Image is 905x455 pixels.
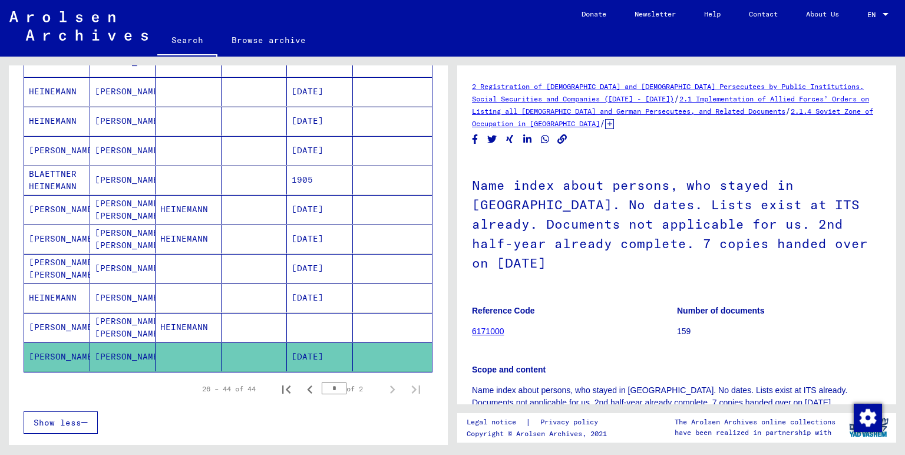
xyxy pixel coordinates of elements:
span: Show less [34,417,81,428]
mat-cell: [PERSON_NAME] [PERSON_NAME] [90,313,156,342]
p: have been realized in partnership with [675,427,835,438]
mat-cell: [PERSON_NAME] [PERSON_NAME] [90,225,156,253]
p: Name index about persons, who stayed in [GEOGRAPHIC_DATA]. No dates. Lists exist at ITS already. ... [472,384,881,409]
div: Change consent [853,403,881,431]
mat-cell: [DATE] [287,195,353,224]
div: | [467,416,612,428]
div: of 2 [322,383,381,394]
mat-cell: HEINEMANN [24,107,90,136]
mat-cell: [DATE] [287,225,353,253]
mat-cell: [DATE] [287,342,353,371]
button: Share on LinkedIn [521,132,534,147]
span: / [785,105,791,116]
b: Number of documents [677,306,765,315]
mat-cell: [DATE] [287,254,353,283]
mat-cell: HEINEMANN [24,283,90,312]
button: Show less [24,411,98,434]
p: Copyright © Arolsen Archives, 2021 [467,428,612,439]
button: Last page [404,377,428,401]
mat-cell: [DATE] [287,107,353,136]
p: The Arolsen Archives online collections [675,417,835,427]
a: Legal notice [467,416,526,428]
mat-cell: HEINEMANN [156,313,222,342]
b: Reference Code [472,306,535,315]
button: Next page [381,377,404,401]
button: Share on Xing [504,132,516,147]
button: Share on WhatsApp [539,132,551,147]
mat-cell: HEINEMANN [156,195,222,224]
h1: Name index about persons, who stayed in [GEOGRAPHIC_DATA]. No dates. Lists exist at ITS already. ... [472,158,881,288]
mat-cell: [DATE] [287,77,353,106]
mat-cell: [PERSON_NAME] [24,136,90,165]
button: Copy link [556,132,569,147]
p: 159 [677,325,881,338]
mat-cell: [PERSON_NAME] [24,225,90,253]
mat-cell: [PERSON_NAME] [90,254,156,283]
mat-cell: 1905 [287,166,353,194]
a: 6171000 [472,327,504,336]
mat-cell: [PERSON_NAME] [PERSON_NAME] [24,254,90,283]
mat-cell: [PERSON_NAME] [90,283,156,312]
span: / [674,93,679,104]
mat-cell: [DATE] [287,283,353,312]
b: Scope and content [472,365,546,374]
span: EN [867,11,880,19]
mat-cell: [DATE] [287,136,353,165]
mat-cell: [PERSON_NAME] [24,195,90,224]
button: Share on Twitter [486,132,498,147]
div: 26 – 44 of 44 [202,384,256,394]
mat-cell: [PERSON_NAME] [90,342,156,371]
mat-cell: [PERSON_NAME] [90,136,156,165]
mat-cell: [PERSON_NAME] [24,342,90,371]
img: Change consent [854,404,882,432]
span: / [600,118,605,128]
mat-cell: [PERSON_NAME] [24,313,90,342]
a: Browse archive [217,26,320,54]
mat-cell: BLAETTNER HEINEMANN [24,166,90,194]
a: Search [157,26,217,57]
mat-cell: [PERSON_NAME] [90,77,156,106]
button: First page [275,377,298,401]
a: 2 Registration of [DEMOGRAPHIC_DATA] and [DEMOGRAPHIC_DATA] Persecutees by Public Institutions, S... [472,82,864,103]
mat-cell: [PERSON_NAME] [PERSON_NAME] [90,195,156,224]
mat-cell: [PERSON_NAME] [90,107,156,136]
mat-cell: [PERSON_NAME] [90,166,156,194]
button: Share on Facebook [469,132,481,147]
mat-cell: HEINEMANN [24,77,90,106]
img: yv_logo.png [847,413,891,442]
img: Arolsen_neg.svg [9,11,148,41]
a: Privacy policy [531,416,612,428]
mat-cell: HEINEMANN [156,225,222,253]
button: Previous page [298,377,322,401]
